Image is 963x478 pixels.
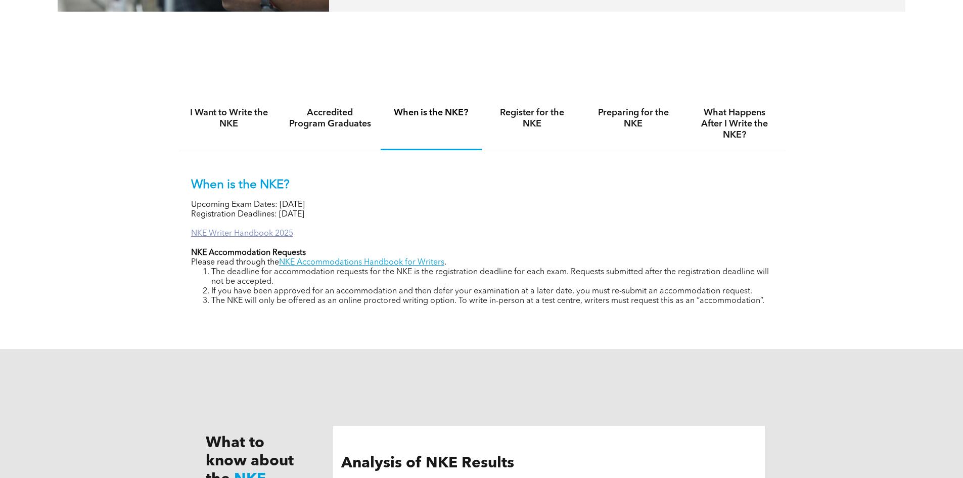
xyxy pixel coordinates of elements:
a: NKE Writer Handbook 2025 [191,230,293,238]
h4: I Want to Write the NKE [188,107,270,129]
strong: NKE Accommodation Requests [191,249,306,257]
li: The deadline for accommodation requests for the NKE is the registration deadline for each exam. R... [211,268,772,287]
a: NKE Accommodations Handbook for Writers [279,258,444,267]
h4: What Happens After I Write the NKE? [693,107,776,141]
h4: Register for the NKE [491,107,574,129]
li: The NKE will only be offered as an online proctored writing option. To write in-person at a test ... [211,296,772,306]
h4: Preparing for the NKE [592,107,675,129]
p: Upcoming Exam Dates: [DATE] [191,200,772,210]
p: When is the NKE? [191,178,772,193]
p: Registration Deadlines: [DATE] [191,210,772,220]
span: Analysis of NKE Results [341,456,514,471]
p: Please read through the . [191,258,772,268]
h4: When is the NKE? [390,107,473,118]
h4: Accredited Program Graduates [289,107,372,129]
li: If you have been approved for an accommodation and then defer your examination at a later date, y... [211,287,772,296]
